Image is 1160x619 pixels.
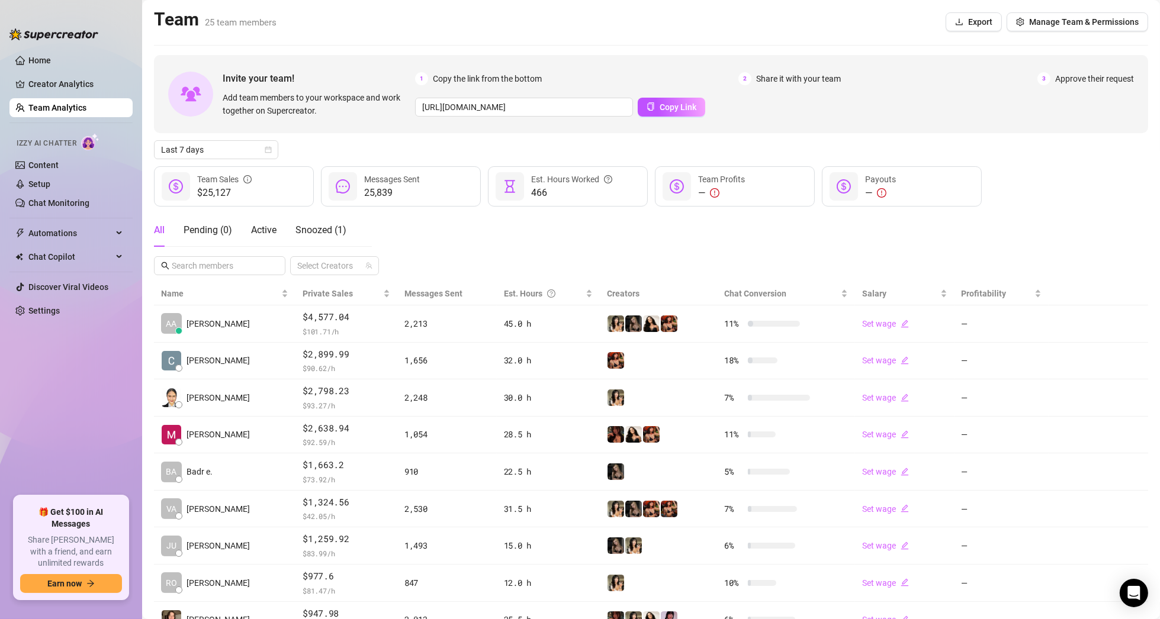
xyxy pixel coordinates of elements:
[303,532,390,546] span: $1,259.92
[303,585,390,597] span: $ 81.47 /h
[223,91,410,117] span: Add team members to your workspace and work together on Supercreator.
[638,98,705,117] button: Copy Link
[608,575,624,591] img: Candylion
[404,391,490,404] div: 2,248
[504,576,593,589] div: 12.0 h
[955,453,1049,491] td: —
[756,72,841,85] span: Share it with your team
[197,173,252,186] div: Team Sales
[865,175,896,184] span: Payouts
[187,465,213,478] span: Badr e.
[901,504,909,512] span: edit
[1055,72,1134,85] span: Approve their request
[154,282,295,305] th: Name
[364,175,420,184] span: Messages Sent
[303,458,390,472] span: $1,663.2
[901,578,909,586] span: edit
[20,574,122,593] button: Earn nowarrow-right
[187,391,250,404] span: [PERSON_NAME]
[166,465,177,478] span: BA
[901,430,909,439] span: edit
[187,576,250,589] span: [PERSON_NAME]
[1037,72,1050,85] span: 3
[962,289,1007,298] span: Profitability
[161,287,279,300] span: Name
[862,430,909,439] a: Set wageedit
[184,223,232,237] div: Pending ( 0 )
[28,56,51,65] a: Home
[303,384,390,398] span: $2,798.23
[86,579,95,588] span: arrow-right
[504,354,593,367] div: 32.0 h
[504,502,593,515] div: 31.5 h
[303,399,390,411] span: $ 93.27 /h
[20,534,122,569] span: Share [PERSON_NAME] with a friend, and earn unlimited rewards
[295,224,346,236] span: Snoozed ( 1 )
[547,287,555,300] span: question-circle
[862,541,909,550] a: Set wageedit
[600,282,717,305] th: Creators
[698,186,745,200] div: —
[531,173,612,186] div: Est. Hours Worked
[862,467,909,476] a: Set wageedit
[303,421,390,436] span: $2,638.94
[28,306,60,315] a: Settings
[28,75,123,94] a: Creator Analytics
[955,527,1049,565] td: —
[1120,579,1148,607] div: Open Intercom Messenger
[608,463,624,480] img: Rolyat
[20,507,122,530] span: 🎁 Get $100 in AI Messages
[643,315,660,332] img: mads
[433,72,542,85] span: Copy the link from the bottom
[187,317,250,330] span: [PERSON_NAME]
[404,428,490,441] div: 1,054
[724,576,743,589] span: 10 %
[187,428,250,441] span: [PERSON_NAME]
[28,160,59,170] a: Content
[862,356,909,365] a: Set wageedit
[243,173,252,186] span: info-circle
[661,315,677,332] img: Oxillery
[608,501,624,517] img: Candylion
[166,317,177,330] span: AA
[955,565,1049,602] td: —
[862,319,909,328] a: Set wageedit
[901,320,909,328] span: edit
[187,539,250,552] span: [PERSON_NAME]
[504,317,593,330] div: 45.0 h
[28,282,108,292] a: Discover Viral Videos
[862,578,909,588] a: Set wageedit
[303,325,390,337] span: $ 101.71 /h
[504,287,584,300] div: Est. Hours
[955,417,1049,454] td: —
[955,491,1049,528] td: —
[28,179,50,189] a: Setup
[197,186,252,200] span: $25,127
[303,495,390,510] span: $1,324.56
[503,179,517,194] span: hourglass
[47,579,82,588] span: Earn now
[608,389,624,406] img: Candylion
[303,310,390,324] span: $4,577.04
[162,425,181,444] img: Mari Valencia
[504,465,593,478] div: 22.5 h
[166,576,177,589] span: RO
[604,173,612,186] span: question-circle
[608,315,624,332] img: Candylion
[724,391,743,404] span: 7 %
[303,289,353,298] span: Private Sales
[955,379,1049,417] td: —
[738,72,751,85] span: 2
[28,198,89,208] a: Chat Monitoring
[862,504,909,514] a: Set wageedit
[166,539,176,552] span: JU
[166,502,176,515] span: VA
[862,393,909,402] a: Set wageedit
[17,138,76,149] span: Izzy AI Chatter
[81,133,99,150] img: AI Chatter
[187,502,250,515] span: [PERSON_NAME]
[15,253,23,261] img: Chat Copilot
[724,289,786,298] span: Chat Conversion
[724,354,743,367] span: 18 %
[643,501,660,517] img: Oxillery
